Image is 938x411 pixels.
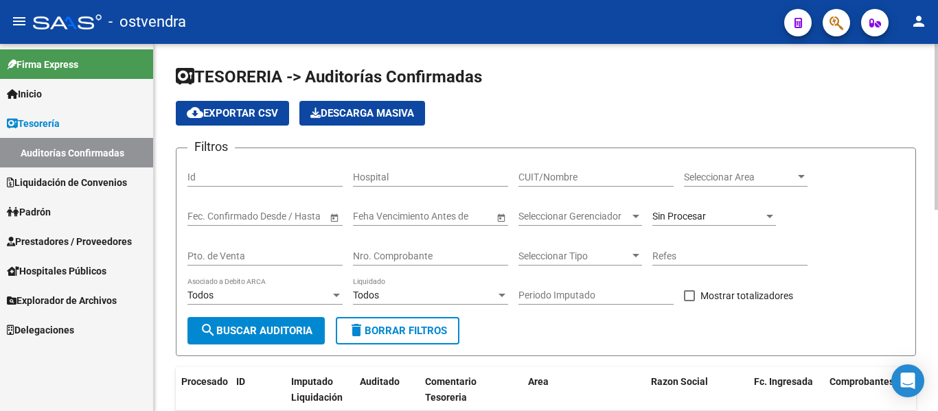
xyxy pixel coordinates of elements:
span: ID [236,376,245,387]
span: - ostvendra [108,7,186,37]
mat-icon: person [911,13,927,30]
span: Exportar CSV [187,107,278,119]
span: Todos [187,290,214,301]
span: Mostrar totalizadores [700,287,793,304]
button: Exportar CSV [176,101,289,126]
button: Descarga Masiva [299,101,425,126]
span: Buscar Auditoria [200,325,312,337]
h3: Filtros [187,137,235,156]
span: Todos [353,290,379,301]
span: Seleccionar Tipo [518,250,630,262]
span: Descarga Masiva [310,107,414,119]
span: Seleccionar Area [684,172,795,183]
span: Liquidación de Convenios [7,175,127,190]
span: Hospitales Públicos [7,263,106,279]
span: Area [528,376,549,387]
button: Buscar Auditoria [187,317,325,344]
span: Seleccionar Gerenciador [518,211,630,222]
button: Borrar Filtros [336,317,459,344]
span: Imputado Liquidación [291,376,343,403]
span: Padrón [7,204,51,220]
span: Inicio [7,86,42,102]
span: Procesado [181,376,228,387]
span: Tesorería [7,116,60,131]
span: Explorador de Archivos [7,293,117,308]
span: Fc. Ingresada [754,376,813,387]
button: Open calendar [327,210,341,224]
span: Razon Social [651,376,708,387]
span: Comentario Tesoreria [425,376,477,403]
mat-icon: menu [11,13,27,30]
span: Delegaciones [7,322,74,338]
mat-icon: search [200,322,216,338]
div: Open Intercom Messenger [891,364,924,397]
mat-icon: delete [348,322,365,338]
span: Borrar Filtros [348,325,447,337]
span: Firma Express [7,57,78,72]
input: Fecha fin [249,211,317,222]
span: TESORERIA -> Auditorías Confirmadas [176,67,482,86]
span: Sin Procesar [652,211,706,222]
app-download-masive: Descarga masiva de comprobantes (adjuntos) [299,101,425,126]
button: Open calendar [494,210,508,224]
span: Auditado [360,376,400,387]
input: Fecha inicio [187,211,238,222]
mat-icon: cloud_download [187,104,203,121]
span: Prestadores / Proveedores [7,234,132,249]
